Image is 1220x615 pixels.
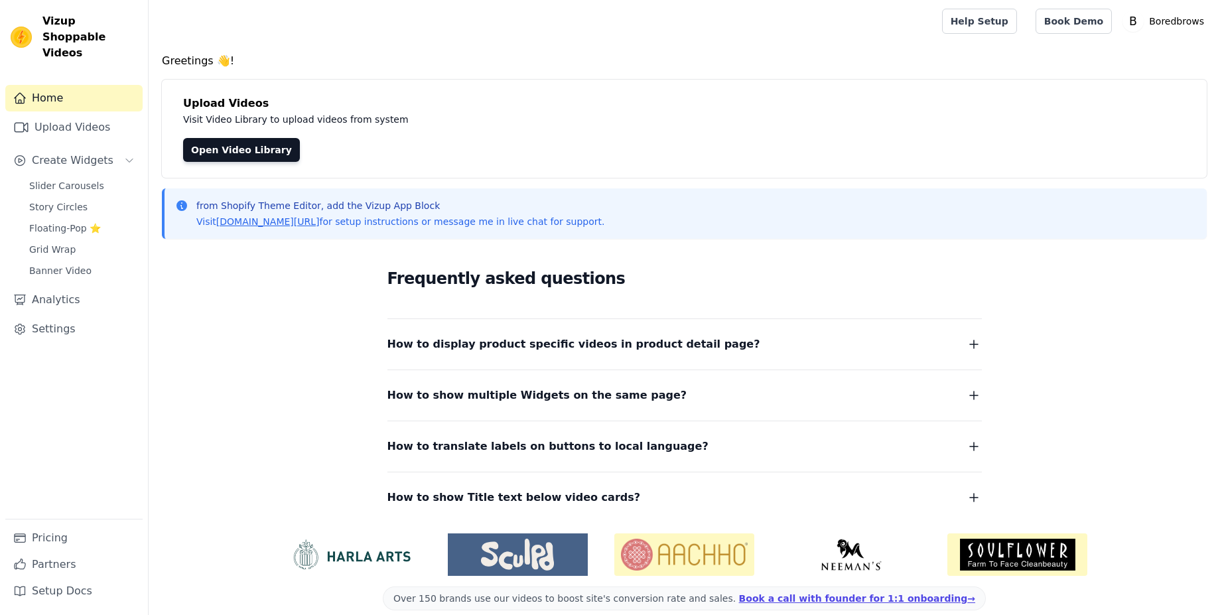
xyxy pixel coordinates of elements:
[739,593,975,604] a: Book a call with founder for 1:1 onboarding
[5,85,143,111] a: Home
[29,222,101,235] span: Floating-Pop ⭐
[196,215,604,228] p: Visit for setup instructions or message me in live chat for support.
[387,335,982,354] button: How to display product specific videos in product detail page?
[21,240,143,259] a: Grid Wrap
[387,488,982,507] button: How to show Title text below video cards?
[5,525,143,551] a: Pricing
[387,335,760,354] span: How to display product specific videos in product detail page?
[21,219,143,238] a: Floating-Pop ⭐
[5,316,143,342] a: Settings
[947,533,1087,576] img: Soulflower
[5,287,143,313] a: Analytics
[387,386,687,405] span: How to show multiple Widgets on the same page?
[29,200,88,214] span: Story Circles
[781,539,921,571] img: Neeman's
[21,176,143,195] a: Slider Carousels
[162,53,1207,69] h4: Greetings 👋!
[196,199,604,212] p: from Shopify Theme Editor, add the Vizup App Block
[387,437,709,456] span: How to translate labels on buttons to local language?
[29,179,104,192] span: Slider Carousels
[387,386,982,405] button: How to show multiple Widgets on the same page?
[5,551,143,578] a: Partners
[183,111,778,127] p: Visit Video Library to upload videos from system
[29,243,76,256] span: Grid Wrap
[42,13,137,61] span: Vizup Shoppable Videos
[1129,15,1137,28] text: B
[387,437,982,456] button: How to translate labels on buttons to local language?
[1122,9,1209,33] button: B Boredbrows
[183,138,300,162] a: Open Video Library
[21,261,143,280] a: Banner Video
[1144,9,1209,33] p: Boredbrows
[29,264,92,277] span: Banner Video
[183,96,1186,111] h4: Upload Videos
[5,578,143,604] a: Setup Docs
[5,114,143,141] a: Upload Videos
[281,539,421,571] img: HarlaArts
[21,198,143,216] a: Story Circles
[614,533,754,576] img: Aachho
[387,265,982,292] h2: Frequently asked questions
[32,153,113,169] span: Create Widgets
[5,147,143,174] button: Create Widgets
[387,488,641,507] span: How to show Title text below video cards?
[11,27,32,48] img: Vizup
[448,539,588,571] img: Sculpd US
[942,9,1017,34] a: Help Setup
[216,216,320,227] a: [DOMAIN_NAME][URL]
[1036,9,1112,34] a: Book Demo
